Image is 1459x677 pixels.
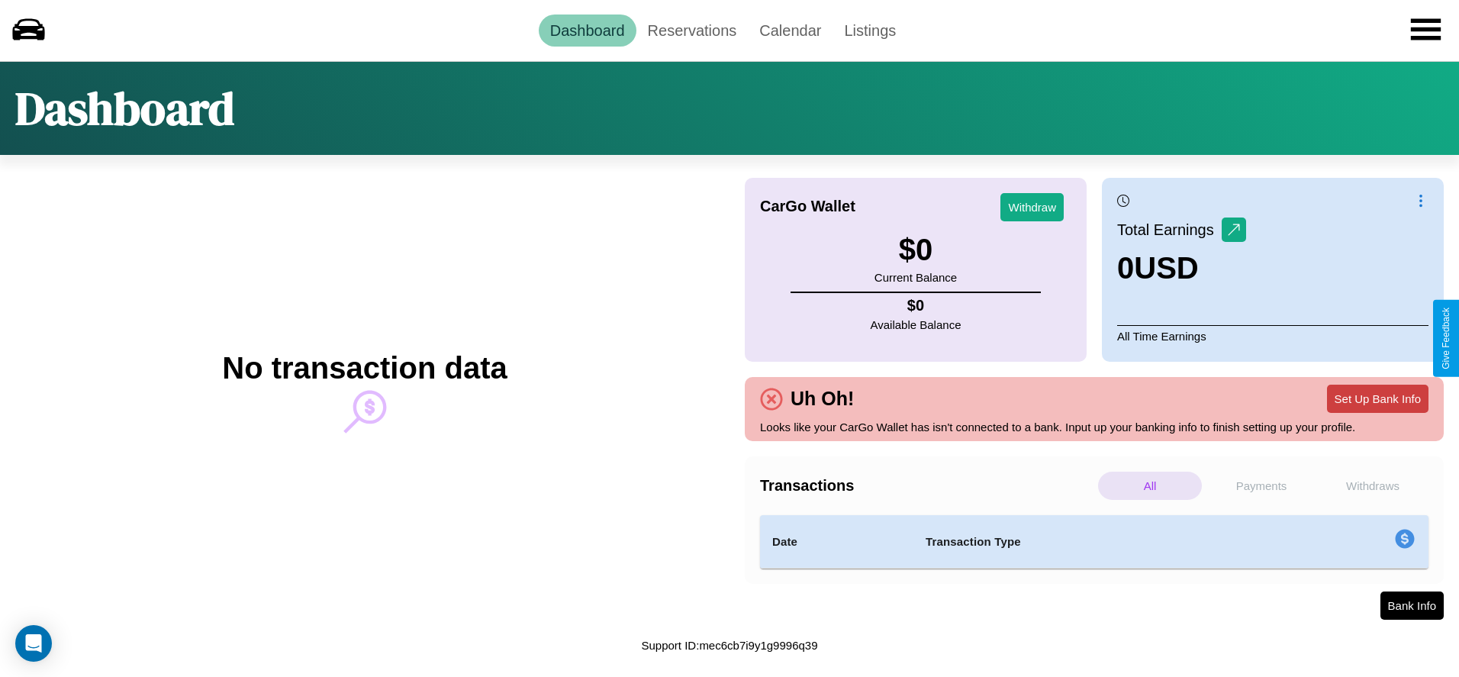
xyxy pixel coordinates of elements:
[1117,216,1222,243] p: Total Earnings
[833,15,907,47] a: Listings
[1380,592,1444,620] button: Bank Info
[222,351,507,385] h2: No transaction data
[874,267,957,288] p: Current Balance
[760,417,1428,437] p: Looks like your CarGo Wallet has isn't connected to a bank. Input up your banking info to finish ...
[1000,193,1064,221] button: Withdraw
[926,533,1271,551] h4: Transaction Type
[636,15,749,47] a: Reservations
[783,388,862,410] h4: Uh Oh!
[1327,385,1428,413] button: Set Up Bank Info
[772,533,901,551] h4: Date
[1117,325,1428,347] p: All Time Earnings
[642,635,818,656] p: Support ID: mec6cb7i9y1g9996q39
[539,15,636,47] a: Dashboard
[871,297,961,314] h4: $ 0
[15,77,234,140] h1: Dashboard
[15,625,52,662] div: Open Intercom Messenger
[1117,251,1246,285] h3: 0 USD
[760,477,1094,495] h4: Transactions
[1209,472,1313,500] p: Payments
[1441,308,1451,369] div: Give Feedback
[1098,472,1202,500] p: All
[1321,472,1425,500] p: Withdraws
[871,314,961,335] p: Available Balance
[760,198,855,215] h4: CarGo Wallet
[748,15,833,47] a: Calendar
[874,233,957,267] h3: $ 0
[760,515,1428,569] table: simple table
